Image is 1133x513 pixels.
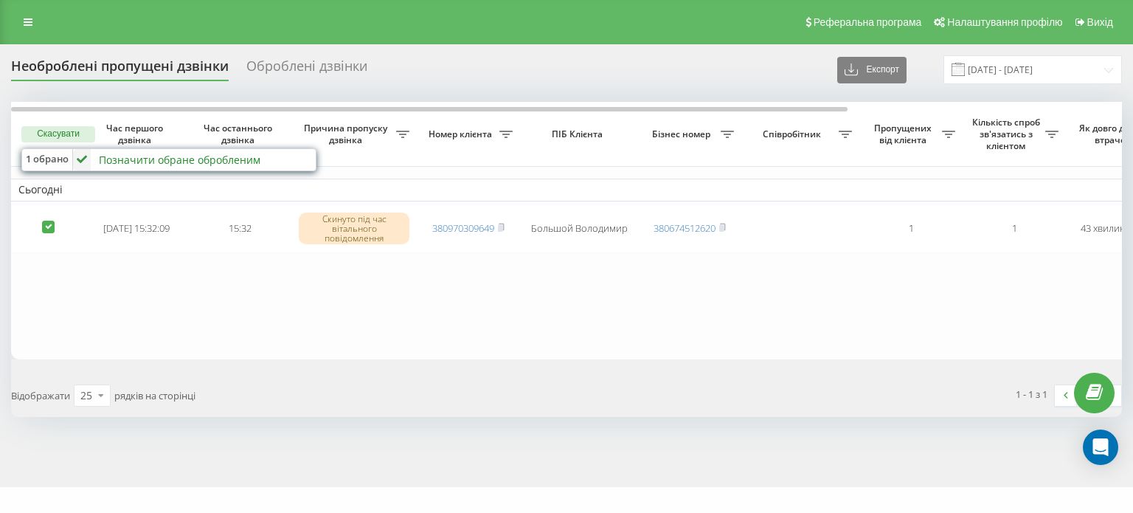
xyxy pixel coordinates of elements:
div: 1 обрано [22,149,73,171]
td: 1 [963,204,1066,253]
div: Необроблені пропущені дзвінки [11,58,229,81]
span: Причина пропуску дзвінка [299,123,396,145]
span: Пропущених від клієнта [867,123,942,145]
span: Налаштування профілю [947,16,1062,28]
a: 380970309649 [432,221,494,235]
div: Скинуто під час вітального повідомлення [299,213,409,245]
span: рядків на сторінці [114,389,195,402]
span: Співробітник [749,128,839,140]
span: Час останнього дзвінка [200,123,280,145]
span: Вихід [1087,16,1113,28]
span: ПІБ Клієнта [533,128,626,140]
span: Відображати [11,389,70,402]
span: Кількість спроб зв'язатись з клієнтом [970,117,1045,151]
a: 380674512620 [654,221,716,235]
td: 15:32 [188,204,291,253]
button: Скасувати [21,126,95,142]
div: Позначити обране обробленим [99,153,260,167]
div: 1 - 1 з 1 [1016,387,1047,402]
td: [DATE] 15:32:09 [85,204,188,253]
div: Оброблені дзвінки [246,58,367,81]
span: Номер клієнта [424,128,499,140]
td: Большой Володимир [520,204,638,253]
button: Експорт [837,57,907,83]
div: Open Intercom Messenger [1083,430,1118,465]
span: Реферальна програма [814,16,922,28]
span: Час першого дзвінка [97,123,176,145]
div: 25 [80,388,92,403]
span: Бізнес номер [645,128,721,140]
td: 1 [859,204,963,253]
